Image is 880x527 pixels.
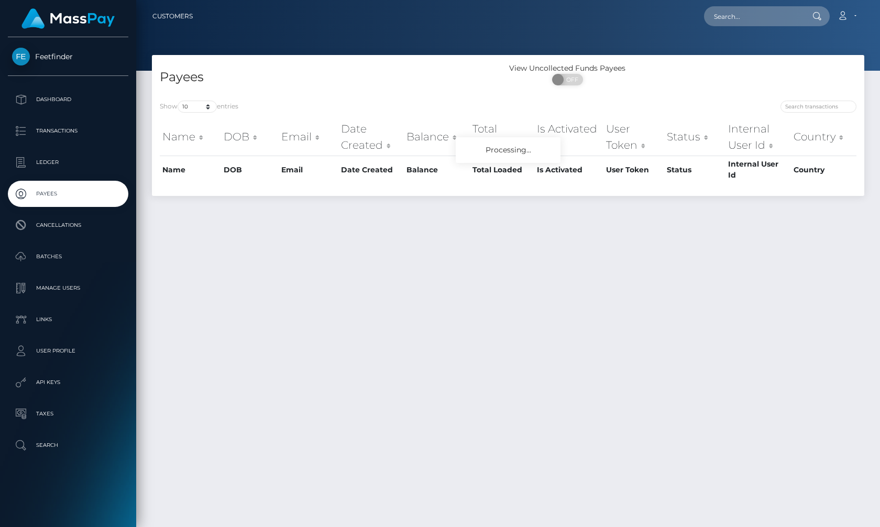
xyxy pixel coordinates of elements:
a: Transactions [8,118,128,144]
th: Balance [404,156,470,183]
a: Manage Users [8,275,128,301]
th: Email [279,118,338,156]
p: Taxes [12,406,124,422]
th: Status [664,156,725,183]
th: Is Activated [534,118,603,156]
th: Date Created [338,156,404,183]
a: Dashboard [8,86,128,113]
th: Date Created [338,118,404,156]
a: User Profile [8,338,128,364]
p: User Profile [12,343,124,359]
a: Links [8,306,128,333]
p: Ledger [12,155,124,170]
span: OFF [558,74,584,85]
select: Showentries [178,101,217,113]
p: Dashboard [12,92,124,107]
p: Cancellations [12,217,124,233]
h4: Payees [160,68,500,86]
a: Customers [152,5,193,27]
th: DOB [221,118,279,156]
a: Ledger [8,149,128,175]
a: Taxes [8,401,128,427]
a: Search [8,432,128,458]
input: Search... [704,6,802,26]
th: DOB [221,156,279,183]
th: Status [664,118,725,156]
p: Manage Users [12,280,124,296]
p: Payees [12,186,124,202]
th: User Token [603,156,664,183]
p: Search [12,437,124,453]
a: Payees [8,181,128,207]
th: Email [279,156,338,183]
p: Batches [12,249,124,265]
a: Cancellations [8,212,128,238]
th: Internal User Id [725,118,791,156]
th: Total Loaded [470,156,534,183]
th: Is Activated [534,156,603,183]
th: Country [791,156,856,183]
p: Links [12,312,124,327]
img: Feetfinder [12,48,30,65]
th: Name [160,156,221,183]
div: Processing... [456,137,560,163]
p: Transactions [12,123,124,139]
th: Country [791,118,856,156]
a: API Keys [8,369,128,396]
th: Internal User Id [725,156,791,183]
div: View Uncollected Funds Payees [508,63,627,74]
p: API Keys [12,375,124,390]
th: Total Loaded [470,118,534,156]
input: Search transactions [780,101,856,113]
a: Batches [8,244,128,270]
span: Feetfinder [8,52,128,61]
img: MassPay Logo [21,8,115,29]
label: Show entries [160,101,238,113]
th: User Token [603,118,664,156]
th: Name [160,118,221,156]
th: Balance [404,118,470,156]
